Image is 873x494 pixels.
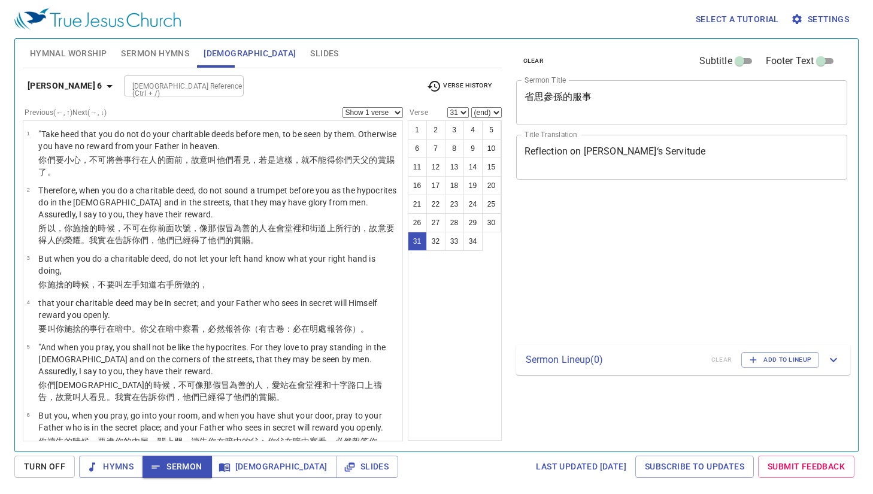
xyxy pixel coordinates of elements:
button: [PERSON_NAME] 6 [23,75,122,97]
wg991: ，必然報答 [327,437,386,446]
wg1722: 暗中 [166,324,369,334]
button: 22 [426,195,445,214]
button: Verse History [420,77,499,95]
img: True Jesus Church [14,8,181,30]
wg568: 他們的 [234,392,284,402]
button: 16 [408,176,427,195]
wg1654: 的時候 [38,223,394,245]
wg3767: ，你施捨 [38,223,394,245]
wg991: ，必然報答你（有古卷：必在明處 [199,324,369,334]
wg710: 知道 [140,280,208,289]
span: 5 [26,343,29,350]
button: 34 [463,232,483,251]
button: 6 [408,139,427,158]
wg4771: 禱告 [47,437,386,446]
wg591: 你 [344,324,369,334]
wg281: 告訴 [140,392,284,402]
wg4336: ，故意叫人 [47,392,284,402]
wg591: 你 [369,437,386,446]
button: 31 [408,232,427,251]
wg3704: 你 [56,324,369,334]
wg3752: ，不可 [38,223,394,245]
wg2374: ，禱告 [183,437,386,446]
wg3361: 叫左手 [115,280,208,289]
wg3408: 了。 [38,167,55,177]
p: 要叫 [38,323,399,335]
button: 13 [445,157,464,177]
button: 25 [482,195,501,214]
wg5618: 那假冒為善的人 [38,223,394,245]
wg1654: 的時候，不要 [64,280,208,289]
wg1525: 你的 [115,437,386,446]
wg444: 的 [56,235,259,245]
wg3962: ；你 [259,437,386,446]
button: 21 [408,195,427,214]
span: Verse History [427,79,492,93]
wg1722: 暗中 [225,437,386,446]
wg4675: 施捨的事 [64,324,369,334]
button: 33 [445,232,464,251]
button: Settings [789,8,854,31]
button: clear [516,54,551,68]
label: Previous (←, ↑) Next (→, ↓) [25,109,107,116]
button: 5 [482,120,501,140]
label: Verse [408,109,428,116]
wg4671: ）。 [352,324,369,334]
textarea: 省思參孫的服事 [525,91,839,114]
span: 2 [26,186,29,193]
span: 6 [26,411,29,418]
wg5009: ，關上 [148,437,386,446]
wg5600: 在 [107,324,369,334]
iframe: from-child [511,192,783,341]
span: Subtitle [699,54,732,68]
wg5259: 榮耀 [64,235,259,245]
wg5318: 報答 [327,324,369,334]
wg5213: ，他們 [148,235,259,245]
b: [PERSON_NAME] 6 [28,78,102,93]
wg2927: 察看 [183,324,369,334]
button: 10 [482,139,501,158]
button: Turn Off [14,456,75,478]
wg568: 他們的賞賜 [208,235,259,245]
wg3004: 你們 [157,392,284,402]
wg4675: 前面 [38,223,394,245]
p: Therefore, when you do a charitable deed, do not sound a trumpet before you as the hypocrites do ... [38,184,399,220]
button: 18 [445,176,464,195]
span: Turn Off [24,459,65,474]
wg1715: ，故意叫 [38,155,394,177]
wg4671: 。 [378,437,386,446]
a: Last updated [DATE] [531,456,631,478]
wg1722: 暗中 [115,324,369,334]
span: Subscribe to Updates [645,459,744,474]
span: Hymnal Worship [30,46,107,61]
wg1097: 右手 [157,280,208,289]
span: Submit Feedback [768,459,845,474]
p: 所以 [38,222,399,246]
span: Slides [310,46,338,61]
wg1654: 行 [98,324,369,334]
button: [DEMOGRAPHIC_DATA] [211,456,337,478]
button: 26 [408,213,427,232]
button: 28 [445,213,464,232]
wg444: 的面前 [38,155,394,177]
div: Sermon Lineup(0)clearAdd to Lineup [516,345,851,375]
wg5216: 要小心 [38,155,394,177]
button: 32 [426,232,445,251]
wg5618: 那假冒為善的人 [38,380,381,402]
wg3361: 在你 [38,223,394,245]
button: 20 [482,176,501,195]
button: 27 [426,213,445,232]
button: Select a tutorial [691,8,784,31]
span: Sermon [152,459,202,474]
button: 24 [463,195,483,214]
wg3756: 像 [38,380,381,402]
wg3962: 在 [157,324,369,334]
wg1654: 行 [38,155,394,177]
wg3361: 將善事 [38,155,394,177]
button: 9 [463,139,483,158]
span: Settings [793,12,849,27]
a: Subscribe to Updates [635,456,754,478]
button: 30 [482,213,501,232]
wg3004: 你們 [132,235,259,245]
wg4675: 內屋 [132,437,386,446]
